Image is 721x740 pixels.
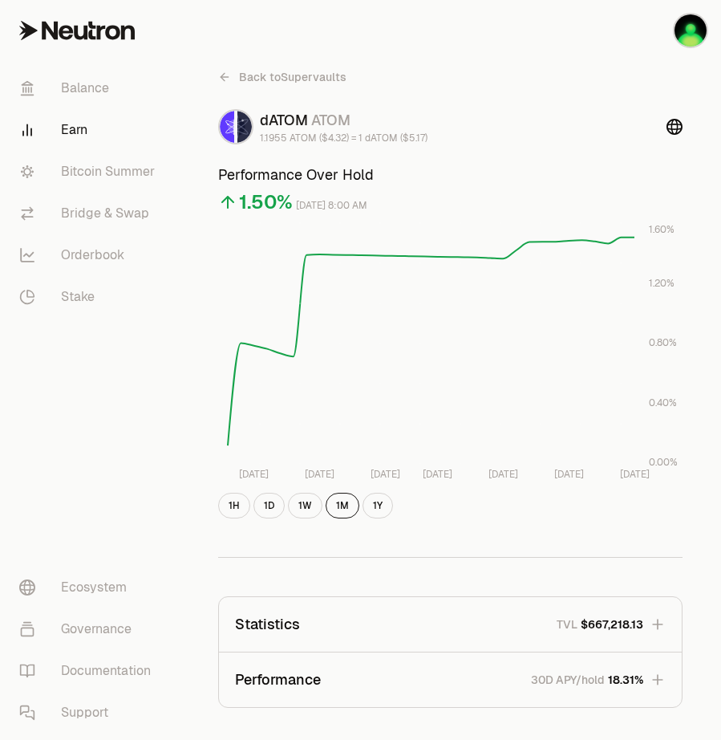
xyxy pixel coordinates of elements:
[6,109,173,151] a: Earn
[649,277,674,290] tspan: 1.20%
[423,468,452,481] tspan: [DATE]
[220,111,234,143] img: dATOM Logo
[620,468,650,481] tspan: [DATE]
[239,69,346,85] span: Back to Supervaults
[6,67,173,109] a: Balance
[6,276,173,318] a: Stake
[296,197,367,215] div: [DATE] 8:00 AM
[260,132,427,144] div: 1.1955 ATOM ($4.32) = 1 dATOM ($5.17)
[649,223,674,236] tspan: 1.60%
[6,567,173,608] a: Ecosystem
[649,456,678,469] tspan: 0.00%
[288,493,322,518] button: 1W
[649,336,677,349] tspan: 0.80%
[557,616,577,632] p: TVL
[371,468,400,481] tspan: [DATE]
[219,597,682,652] button: StatisticsTVL$667,218.13
[581,616,643,632] span: $667,218.13
[218,64,346,90] a: Back toSupervaults
[326,493,359,518] button: 1M
[218,164,683,186] h3: Performance Over Hold
[219,653,682,707] button: Performance30D APY/hold18.31%
[649,396,677,409] tspan: 0.40%
[6,608,173,650] a: Governance
[554,468,584,481] tspan: [DATE]
[363,493,393,518] button: 1Y
[260,109,427,132] div: dATOM
[237,111,252,143] img: ATOM Logo
[6,692,173,734] a: Support
[6,234,173,276] a: Orderbook
[531,672,605,688] p: 30D APY/hold
[311,111,350,129] span: ATOM
[253,493,285,518] button: 1D
[674,14,707,47] img: 193
[608,672,643,688] span: 18.31%
[235,613,300,636] p: Statistics
[305,468,334,481] tspan: [DATE]
[218,493,250,518] button: 1H
[239,189,293,215] div: 1.50%
[235,669,321,691] p: Performance
[6,193,173,234] a: Bridge & Swap
[6,650,173,692] a: Documentation
[488,468,518,481] tspan: [DATE]
[6,151,173,193] a: Bitcoin Summer
[239,468,269,481] tspan: [DATE]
